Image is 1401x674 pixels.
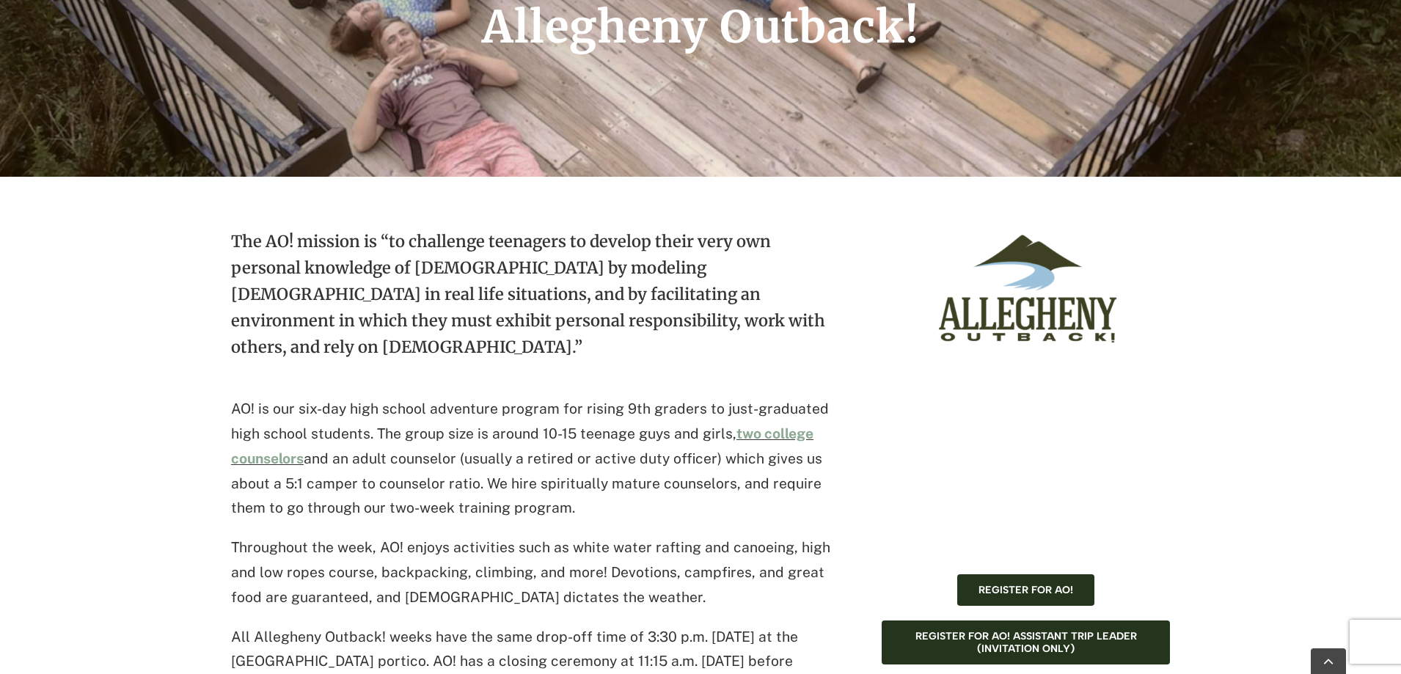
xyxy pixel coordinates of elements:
[231,425,813,466] a: two college counselors
[231,397,838,521] p: AO! is our six-day high school adventure program for rising 9th graders to just-graduated high sc...
[231,535,838,609] p: Throughout the week, AO! enjoys activities such as white water rafting and canoeing, high and low...
[903,630,1149,655] span: Register for AO! Assistant Trip Leader (Invitation only)
[916,228,1136,387] img: ao-logo-primary
[978,584,1073,596] span: Register for AO!
[957,574,1094,606] a: Register for AO!
[231,228,838,382] p: The AO! mission is “to challenge teenagers to develop their very own personal knowledge of [DEMOG...
[882,387,1170,560] iframe: YouTube video player 1
[882,620,1170,664] a: Register for AO! Assistant Trip Leader (Invitation only)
